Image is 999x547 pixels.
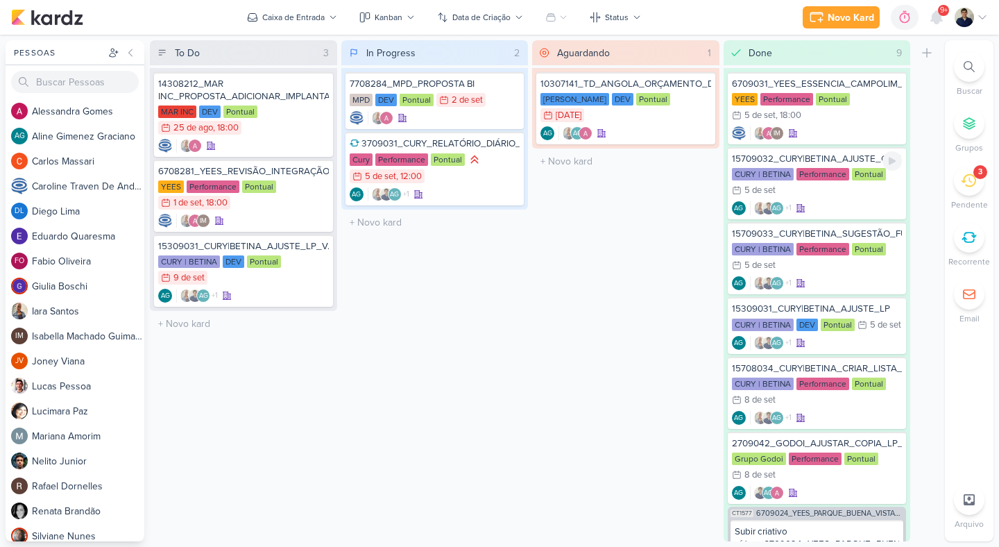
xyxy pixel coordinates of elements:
div: Pontual [852,378,886,390]
div: Pontual [816,93,850,106]
img: Levy Pessoa [188,289,202,303]
img: Carlos Massari [11,153,28,169]
img: Caroline Traven De Andrade [158,214,172,228]
span: CT1577 [731,510,753,517]
img: Iara Santos [371,187,385,201]
div: 5 de set [744,186,776,195]
img: Alessandra Gomes [770,486,784,500]
div: 3 [318,46,334,60]
img: Iara Santos [753,201,767,215]
div: 10307141_TD_ANGOLA_ORÇAMENTO_DEV_SITE_ANGOLA [540,78,711,90]
div: Aline Gimenez Graciano [350,187,364,201]
div: Pontual [821,319,855,331]
p: AG [772,340,781,347]
div: Pontual [636,93,670,106]
div: [PERSON_NAME] [540,93,609,106]
div: CURY | BETINA [732,168,794,180]
div: Grupo Godoi [732,453,786,465]
div: Criador(a): Caroline Traven De Andrade [158,139,172,153]
div: M a r i a n a A m o r i m [32,429,144,444]
div: Performance [796,243,849,255]
div: 8 de set [744,396,776,405]
div: C a r o l i n e T r a v e n D e A n d r a d e [32,179,144,194]
img: Eduardo Quaresma [11,228,28,244]
div: YEES [158,180,184,193]
p: AG [772,280,781,287]
img: Silviane Nunes [11,528,28,544]
div: DEV [223,255,244,268]
div: 2 [509,46,525,60]
p: AG [352,192,361,199]
div: Criador(a): Aline Gimenez Graciano [732,336,746,350]
div: Criador(a): Aline Gimenez Graciano [350,187,364,201]
span: +1 [784,337,792,348]
div: Isabella Machado Guimarães [196,214,210,228]
div: 1 de set [173,199,202,208]
div: 8 de set [744,471,776,480]
div: Performance [796,168,849,180]
div: Pontual [431,153,465,166]
p: IM [200,218,207,225]
div: G i u l i a B o s c h i [32,279,144,294]
div: Performance [789,453,842,465]
div: Aline Gimenez Graciano [158,289,172,303]
div: Pessoas [11,47,105,59]
img: Alessandra Gomes [379,111,393,125]
div: Colaboradores: Iara Santos, Levy Pessoa, Aline Gimenez Graciano, Alessandra Gomes [750,336,792,350]
img: Iara Santos [562,126,576,140]
div: Colaboradores: Iara Santos, Levy Pessoa, Aline Gimenez Graciano, Alessandra Gomes [750,411,792,425]
p: Recorrente [948,255,990,268]
span: +1 [784,412,792,423]
div: [DATE] [556,111,581,120]
img: Iara Santos [180,214,194,228]
div: 9 de set [173,273,205,283]
p: AG [734,490,743,497]
p: IM [15,333,24,340]
p: IM [774,131,780,137]
img: kardz.app [11,9,83,26]
div: R a f a e l D o r n e l l e s [32,479,144,494]
p: Email [959,312,980,325]
div: Performance [375,153,428,166]
div: CURY | BETINA [732,378,794,390]
div: 15709032_CURY|BETINA_AJUSTE_CAMPANHA_GOOGLE_ADS [732,153,903,165]
div: I a r a S a n t o s [32,304,144,319]
div: I s a b e l l a M a c h a d o G u i m a r ã e s [32,329,144,344]
img: Levy Pessoa [762,411,776,425]
div: Ligar relógio [882,151,902,171]
p: Arquivo [955,518,984,530]
img: Alessandra Gomes [188,139,202,153]
p: AG [161,293,170,300]
p: AG [764,490,773,497]
img: Lucimara Paz [11,403,28,419]
input: + Novo kard [153,314,334,334]
div: CURY | BETINA [732,319,794,331]
img: Caroline Traven De Andrade [11,178,28,194]
div: 5 de set [870,321,901,330]
div: Aline Gimenez Graciano [388,187,402,201]
img: Iara Santos [753,276,767,290]
div: Pontual [223,106,257,118]
div: 15309031_CURY|BETINA_AJUSTE_LP_V.2 [158,240,329,253]
div: 5 de set [744,261,776,270]
div: 6708281_YEES_REVISÃO_INTEGRAÇÃO_MORADA [158,165,329,178]
div: 15309031_CURY|BETINA_AJUSTE_LP [732,303,903,315]
p: AG [390,192,399,199]
img: Alessandra Gomes [188,214,202,228]
span: 9+ [940,5,948,16]
div: Isabella Machado Guimarães [11,328,28,344]
div: Pontual [242,180,276,193]
img: Mariana Amorim [11,428,28,444]
div: D i e g o L i m a [32,204,144,219]
div: Criador(a): Caroline Traven De Andrade [350,111,364,125]
div: Colaboradores: Iara Santos, Alessandra Gomes, Isabella Machado Guimarães [750,126,784,140]
img: Iara Santos [753,411,767,425]
div: Aline Gimenez Graciano [732,201,746,215]
p: AG [734,340,743,347]
span: 6709024_YEES_PARQUE_BUENA_VISTA_NOVA_CAMPANHA_TEASER_META [756,510,904,517]
img: Alessandra Gomes [579,126,592,140]
div: 14308212_MAR INC_PROPOSTA_ADICIONAR_IMPLANTAÇÃO_SITE [158,78,329,103]
div: , 12:00 [396,172,422,181]
div: YEES [732,93,758,106]
p: FO [15,258,24,265]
